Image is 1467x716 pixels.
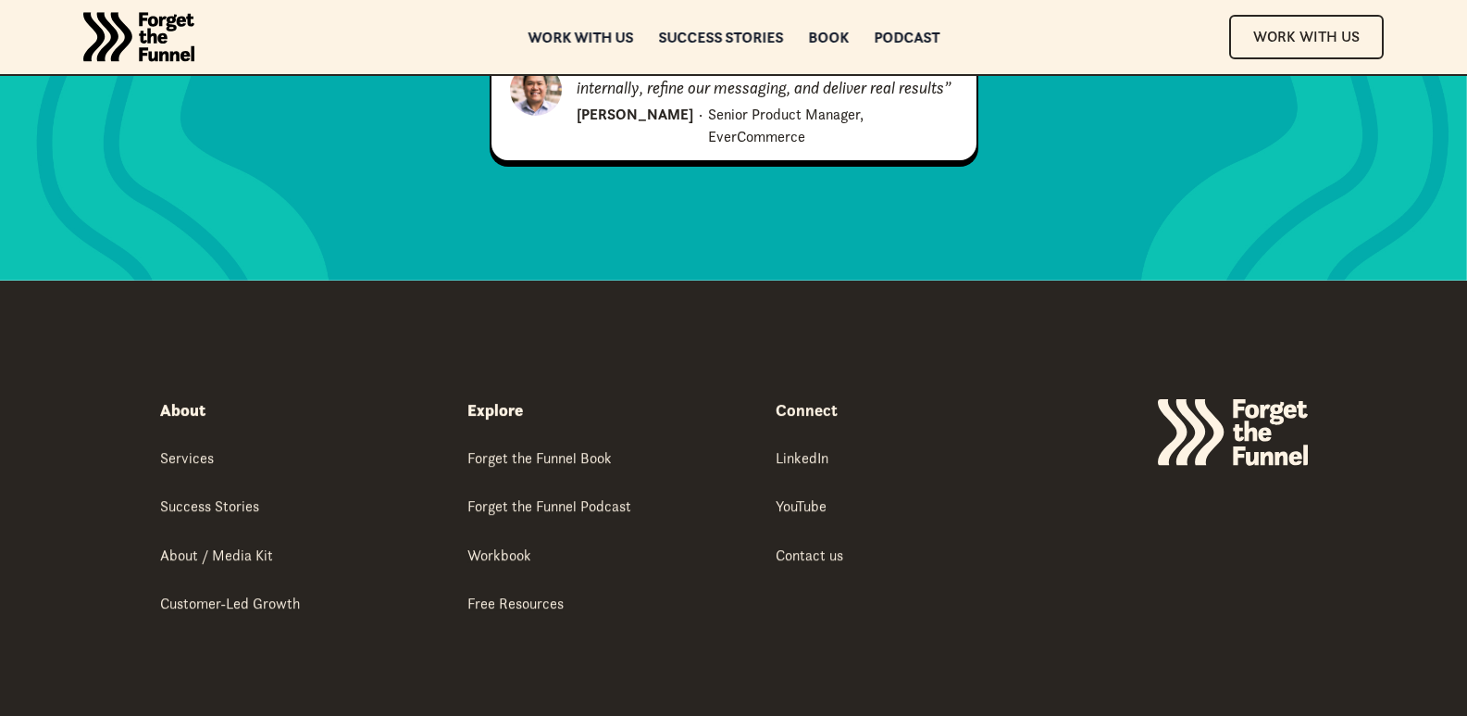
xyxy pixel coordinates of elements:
div: · [699,103,702,125]
a: Success Stories [658,31,783,44]
div: [PERSON_NAME] [577,103,693,125]
a: Workbook [467,545,531,568]
div: Forget the Funnel Book [467,447,612,468]
a: Work with us [528,31,633,44]
div: Explore [467,400,523,422]
div: LinkedIn [776,447,828,468]
a: Free Resources [467,593,564,616]
a: Success Stories [160,496,259,519]
a: Work With Us [1229,15,1384,58]
div: Workbook [467,545,531,565]
a: Podcast [874,31,939,44]
a: Services [160,447,214,471]
a: About / Media Kit [160,545,273,568]
a: Book [808,31,849,44]
strong: Connect [776,400,838,421]
a: LinkedIn [776,447,828,471]
div: Services [160,447,214,468]
a: Forget the Funnel Book [467,447,612,471]
div: Customer-Led Growth [160,593,300,613]
div: About / Media Kit [160,545,273,565]
div: Senior Product Manager, EverCommerce [708,103,957,147]
div: Contact us [776,545,843,565]
a: YouTube [776,496,827,519]
div: About [160,400,205,422]
div: Free Resources [467,593,564,613]
a: Contact us [776,545,843,568]
div: Forget the Funnel Podcast [467,496,631,516]
div: Success Stories [160,496,259,516]
div: YouTube [776,496,827,516]
a: Forget the Funnel Podcast [467,496,631,519]
a: Customer-Led Growth [160,593,300,616]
